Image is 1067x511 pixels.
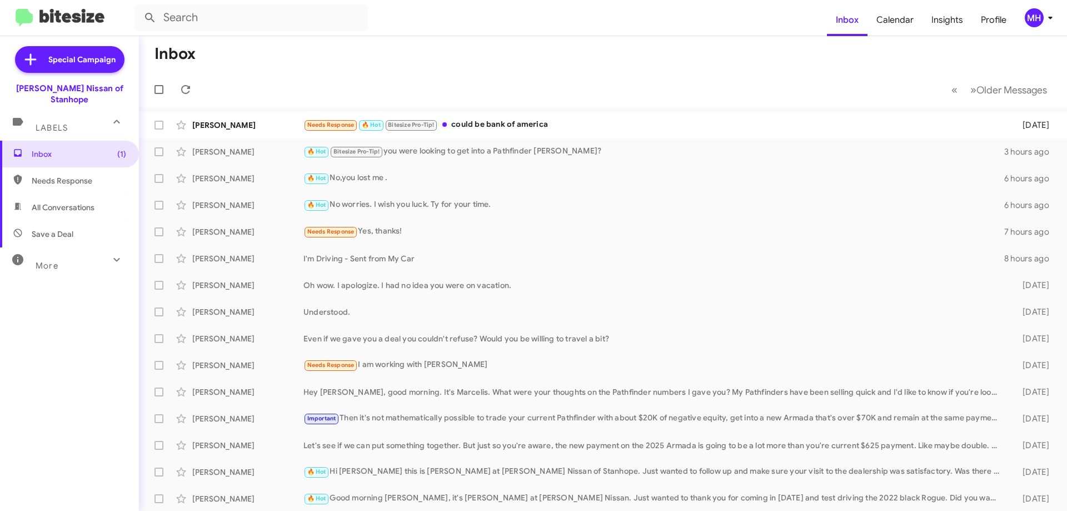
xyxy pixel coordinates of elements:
span: Inbox [32,148,126,160]
span: 🔥 Hot [362,121,381,128]
div: [PERSON_NAME] [192,360,303,371]
button: Previous [945,78,964,101]
span: Needs Response [32,175,126,186]
div: Oh wow. I apologize. I had no idea you were on vacation. [303,280,1005,291]
div: [PERSON_NAME] [192,173,303,184]
span: More [36,261,58,271]
div: 8 hours ago [1004,253,1058,264]
div: I am working with [PERSON_NAME] [303,359,1005,371]
div: Even if we gave you a deal you couldn't refuse? Would you be willing to travel a bit? [303,333,1005,344]
span: « [951,83,958,97]
a: Calendar [867,4,923,36]
span: Bitesize Pro-Tip! [388,121,434,128]
span: Important [307,415,336,422]
span: Older Messages [976,84,1047,96]
div: [DATE] [1005,493,1058,504]
div: Understood. [303,306,1005,317]
div: Yes, thanks! [303,225,1004,238]
span: (1) [117,148,126,160]
span: 🔥 Hot [307,148,326,155]
span: 🔥 Hot [307,495,326,502]
nav: Page navigation example [945,78,1054,101]
div: [PERSON_NAME] [192,440,303,451]
div: [DATE] [1005,386,1058,398]
div: [DATE] [1005,467,1058,478]
div: [PERSON_NAME] [192,120,303,131]
span: 🔥 Hot [307,201,326,209]
input: Search [134,4,368,31]
span: Labels [36,123,68,133]
span: Bitesize Pro-Tip! [333,148,380,155]
div: [PERSON_NAME] [192,306,303,317]
button: Next [964,78,1054,101]
a: Inbox [827,4,867,36]
div: 6 hours ago [1004,173,1058,184]
div: [PERSON_NAME] [192,280,303,291]
div: 7 hours ago [1004,226,1058,237]
div: Good morning [PERSON_NAME], it's [PERSON_NAME] at [PERSON_NAME] Nissan. Just wanted to thank you ... [303,492,1005,505]
div: [DATE] [1005,120,1058,131]
div: [PERSON_NAME] [192,226,303,237]
div: [PERSON_NAME] [192,253,303,264]
div: [DATE] [1005,440,1058,451]
span: » [970,83,976,97]
div: [PERSON_NAME] [192,413,303,424]
span: Special Campaign [48,54,116,65]
div: [DATE] [1005,413,1058,424]
span: Save a Deal [32,229,73,240]
div: Then it's not mathematically possible to trade your current Pathfinder with about $20K of negativ... [303,412,1005,425]
div: Let's see if we can put something together. But just so you're aware, the new payment on the 2025... [303,440,1005,451]
div: I'm Driving - Sent from My Car [303,253,1004,264]
div: No worries. I wish you luck. Ty for your time. [303,199,1004,211]
span: 🔥 Hot [307,175,326,182]
span: Needs Response [307,121,355,128]
div: MH [1025,8,1044,27]
div: No,you lost me . [303,172,1004,185]
a: Special Campaign [15,46,124,73]
div: [DATE] [1005,306,1058,317]
div: Hi [PERSON_NAME] this is [PERSON_NAME] at [PERSON_NAME] Nissan of Stanhope. Just wanted to follow... [303,465,1005,478]
div: [PERSON_NAME] [192,200,303,211]
span: Needs Response [307,361,355,369]
div: [DATE] [1005,333,1058,344]
div: 3 hours ago [1004,146,1058,157]
div: 6 hours ago [1004,200,1058,211]
div: you were looking to get into a Pathfinder [PERSON_NAME]? [303,145,1004,158]
div: [DATE] [1005,280,1058,291]
div: [PERSON_NAME] [192,146,303,157]
div: could be bank of america [303,118,1005,131]
a: Profile [972,4,1015,36]
span: 🔥 Hot [307,468,326,475]
span: All Conversations [32,202,94,213]
div: [PERSON_NAME] [192,467,303,478]
div: [PERSON_NAME] [192,386,303,398]
div: Hey [PERSON_NAME], good morning. It's Marcelis. What were your thoughts on the Pathfinder numbers... [303,386,1005,398]
h1: Inbox [154,45,196,63]
span: Needs Response [307,228,355,235]
a: Insights [923,4,972,36]
div: [DATE] [1005,360,1058,371]
div: [PERSON_NAME] [192,333,303,344]
div: [PERSON_NAME] [192,493,303,504]
button: MH [1015,8,1055,27]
